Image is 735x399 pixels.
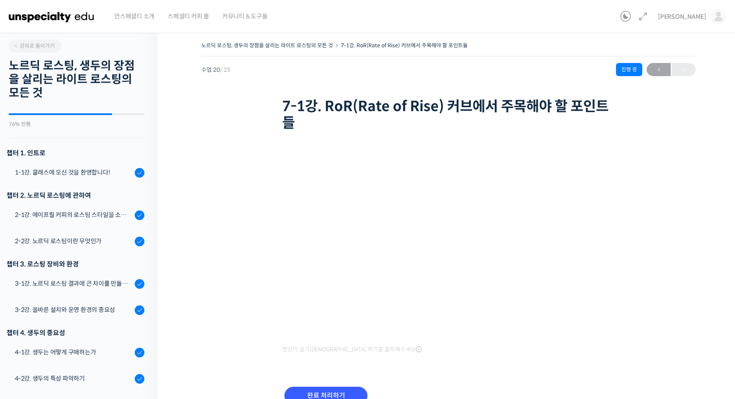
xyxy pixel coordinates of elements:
div: 1-1강. 클래스에 오신 것을 환영합니다! [15,168,132,177]
span: [PERSON_NAME] [658,13,706,21]
div: 챕터 4. 생두의 중요성 [7,327,144,339]
div: 3-2강. 올바른 설치와 운영 환경의 중요성 [15,305,132,315]
span: / 25 [220,66,231,73]
h2: 노르딕 로스팅, 생두의 장점을 살리는 라이트 로스팅의 모든 것 [9,59,144,100]
h3: 챕터 1. 인트로 [7,147,144,159]
div: 4-2강. 생두의 특성 파악하기 [15,374,132,383]
span: 강의로 돌아가기 [13,42,55,49]
div: 챕터 3. 로스팅 장비와 환경 [7,258,144,270]
div: 진행 중 [616,63,642,76]
div: 2-2강. 노르딕 로스팅이란 무엇인가 [15,236,132,246]
a: 7-1강. RoR(Rate of Rise) 커브에서 주목해야 할 포인트들 [341,42,468,49]
div: 챕터 2. 노르딕 로스팅에 관하여 [7,189,144,201]
h1: 7-1강. RoR(Rate of Rise) 커브에서 주목해야 할 포인트들 [282,98,615,132]
a: ←이전 [647,63,671,76]
div: 3-1강. 노르딕 로스팅 결과에 큰 차이를 만들어내는 로스팅 머신의 종류와 환경 [15,279,132,288]
div: 2-1강. 에이프릴 커피의 로스팅 스타일을 소개합니다 [15,210,132,220]
a: 강의로 돌아가기 [9,39,61,52]
div: 4-1강. 생두는 어떻게 구매하는가 [15,347,132,357]
span: 영상이 끊기[DEMOGRAPHIC_DATA] 여기를 클릭해주세요 [282,346,422,353]
span: 수업 20 [201,67,231,73]
div: 76% 진행 [9,122,144,127]
a: 노르딕 로스팅, 생두의 장점을 살리는 라이트 로스팅의 모든 것 [201,42,333,49]
span: ← [647,64,671,76]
